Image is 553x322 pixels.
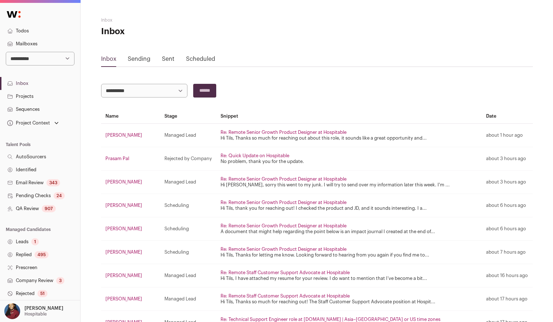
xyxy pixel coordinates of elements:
[221,130,346,135] a: Re: Remote Senior Growth Product Designer at Hospitable
[216,109,482,124] th: Snippet
[221,200,346,205] a: Re: Remote Senior Growth Product Designer at Hospitable
[160,241,216,264] td: Scheduling
[482,287,533,311] td: about 17 hours ago
[221,270,350,275] a: Re: Remote Staff Customer Support Advocate at Hospitable
[482,109,533,124] th: Date
[482,147,533,171] td: about 3 hours ago
[221,276,427,281] a: Hi Tils, I have attached my resume for your review. I do want to mention that I’ve become a bit...
[482,124,533,147] td: about 1 hour ago
[6,120,50,126] div: Project Context
[160,147,216,171] td: Rejected by Company
[482,241,533,264] td: about 7 hours ago
[3,303,65,319] button: Open dropdown
[101,56,116,62] a: Inbox
[46,179,60,186] div: 343
[31,238,39,245] div: 1
[101,17,245,23] h2: Inbox
[160,194,216,217] td: Scheduling
[160,287,216,311] td: Managed Lead
[221,253,429,257] a: Hi Tils, Thanks for letting me know. Looking forward to hearing from you again if you find me to...
[24,311,47,317] p: Hospitable
[3,7,24,22] img: Wellfound
[128,56,150,62] a: Sending
[221,182,450,187] a: Hi [PERSON_NAME], sorry this went to my junk. I will try to send over my information later this w...
[101,109,160,124] th: Name
[482,194,533,217] td: about 6 hours ago
[221,317,440,322] a: Re: Technical Support Engineer role at [DOMAIN_NAME] | Asia–[GEOGRAPHIC_DATA] or US time zones
[160,109,216,124] th: Stage
[221,223,346,228] a: Re: Remote Senior Growth Product Designer at Hospitable
[482,264,533,287] td: about 16 hours ago
[4,303,20,319] img: 10010497-medium_jpg
[24,305,63,311] p: [PERSON_NAME]
[54,192,65,199] div: 24
[37,290,47,297] div: 51
[105,250,142,254] a: [PERSON_NAME]
[160,171,216,194] td: Managed Lead
[162,56,174,62] a: Sent
[160,217,216,241] td: Scheduling
[105,226,142,231] a: [PERSON_NAME]
[221,177,346,181] a: Re: Remote Senior Growth Product Designer at Hospitable
[221,159,304,164] a: No problem, thank you for the update.
[105,133,142,137] a: [PERSON_NAME]
[105,180,142,184] a: [PERSON_NAME]
[101,26,245,37] h1: Inbox
[221,299,435,304] a: Hi Tils, Thanks so much for reaching out! The Staff Customer Support Advocate position at Hospit...
[221,153,289,158] a: Re: Quick Update on Hospitable
[105,156,129,161] a: Prasam Pal
[105,273,142,278] a: [PERSON_NAME]
[35,251,49,258] div: 495
[221,136,427,140] a: Hi Tils, Thanks so much for reaching out about this role, it sounds like a great opportunity and...
[221,294,350,298] a: Re: Remote Staff Customer Support Advocate at Hospitable
[160,124,216,147] td: Managed Lead
[221,247,346,251] a: Re: Remote Senior Growth Product Designer at Hospitable
[482,171,533,194] td: about 3 hours ago
[186,56,215,62] a: Scheduled
[105,203,142,208] a: [PERSON_NAME]
[56,277,64,284] div: 3
[221,206,427,210] a: Hi Tils, thank you for reaching out! I checked the product and JD, and it sounds interesting. I a...
[6,118,60,128] button: Open dropdown
[105,296,142,301] a: [PERSON_NAME]
[160,264,216,287] td: Managed Lead
[482,217,533,241] td: about 6 hours ago
[221,229,435,234] a: A document that might help regarding the point below is an impact journal I created at the end of...
[42,205,56,212] div: 907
